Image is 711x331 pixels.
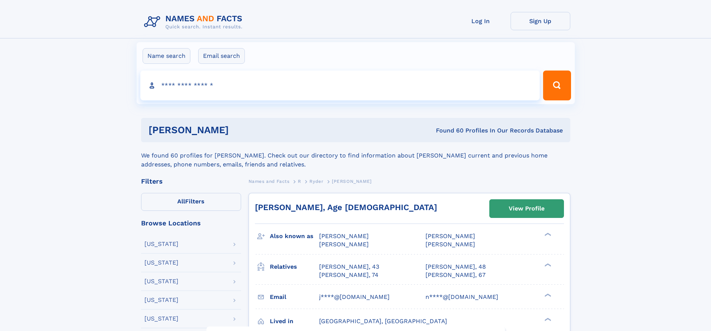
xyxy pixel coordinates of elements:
[319,271,378,279] a: [PERSON_NAME], 74
[543,293,552,297] div: ❯
[270,230,319,243] h3: Also known as
[425,271,486,279] a: [PERSON_NAME], 67
[144,316,178,322] div: [US_STATE]
[425,241,475,248] span: [PERSON_NAME]
[270,260,319,273] h3: Relatives
[309,177,323,186] a: Ryder
[543,232,552,237] div: ❯
[509,200,545,217] div: View Profile
[319,241,369,248] span: [PERSON_NAME]
[141,12,249,32] img: Logo Names and Facts
[141,220,241,227] div: Browse Locations
[144,241,178,247] div: [US_STATE]
[149,125,333,135] h1: [PERSON_NAME]
[319,318,447,325] span: [GEOGRAPHIC_DATA], [GEOGRAPHIC_DATA]
[298,177,301,186] a: R
[319,263,379,271] a: [PERSON_NAME], 43
[451,12,511,30] a: Log In
[249,177,290,186] a: Names and Facts
[490,200,564,218] a: View Profile
[144,297,178,303] div: [US_STATE]
[177,198,185,205] span: All
[270,291,319,303] h3: Email
[332,127,563,135] div: Found 60 Profiles In Our Records Database
[425,263,486,271] a: [PERSON_NAME], 48
[543,317,552,322] div: ❯
[319,232,369,240] span: [PERSON_NAME]
[543,71,571,100] button: Search Button
[332,179,372,184] span: [PERSON_NAME]
[298,179,301,184] span: R
[141,142,570,169] div: We found 60 profiles for [PERSON_NAME]. Check out our directory to find information about [PERSON...
[144,260,178,266] div: [US_STATE]
[144,278,178,284] div: [US_STATE]
[425,232,475,240] span: [PERSON_NAME]
[140,71,540,100] input: search input
[141,178,241,185] div: Filters
[543,262,552,267] div: ❯
[270,315,319,328] h3: Lived in
[511,12,570,30] a: Sign Up
[309,179,323,184] span: Ryder
[255,203,437,212] a: [PERSON_NAME], Age [DEMOGRAPHIC_DATA]
[141,193,241,211] label: Filters
[143,48,190,64] label: Name search
[198,48,245,64] label: Email search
